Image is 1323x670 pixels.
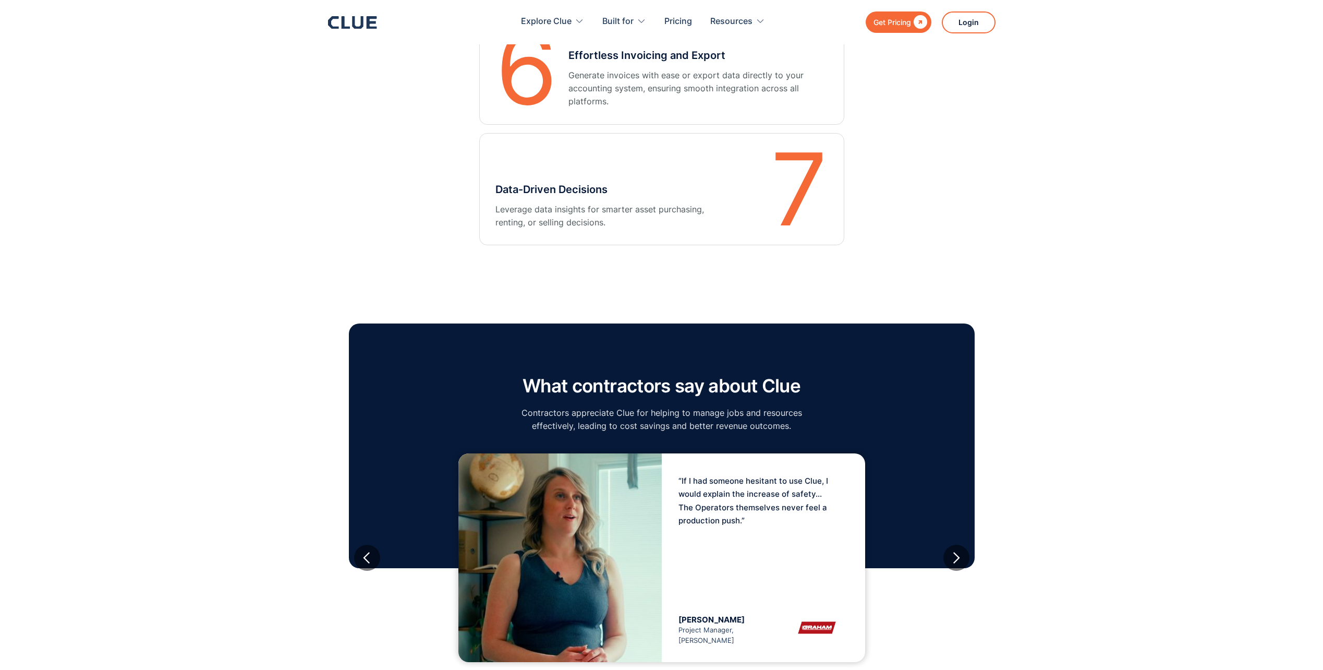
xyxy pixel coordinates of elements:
div: Built for [602,5,646,38]
div: 1 of 4 [354,448,969,667]
h3: Data-Driven Decisions [495,182,760,197]
p: Leverage data insights for smarter asset purchasing, renting, or selling decisions. [495,203,704,229]
div: Resources [710,5,765,38]
div: Built for [602,5,634,38]
span: [PERSON_NAME] [678,615,745,625]
img: graham logo image [786,615,848,641]
div: 7 [771,149,828,230]
p: Generate invoices with ease or export data directly to your accounting system, ensuring smooth in... [568,69,828,109]
div: Get Pricing [873,16,911,29]
a: Login [942,11,996,33]
a: Pricing [664,5,692,38]
h2: What contractors say about Clue [516,376,808,396]
div: Explore Clue [521,5,572,38]
a: Get Pricing [866,11,931,33]
div: Project Manager, [PERSON_NAME] [678,615,763,646]
div: Resources [710,5,752,38]
div: next slide [943,545,969,571]
p: Contractors appreciate Clue for helping to manage jobs and resources effectively, leading to cost... [516,406,808,433]
h3: Effortless Invoicing and Export [568,48,828,63]
div:  [911,16,927,29]
p: “If I had someone hesitant to use Clue, I would explain the increase of safety... The Operators t... [678,474,835,527]
div: previous slide [354,545,380,571]
div: 6 [495,28,558,109]
div: Explore Clue [521,5,584,38]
